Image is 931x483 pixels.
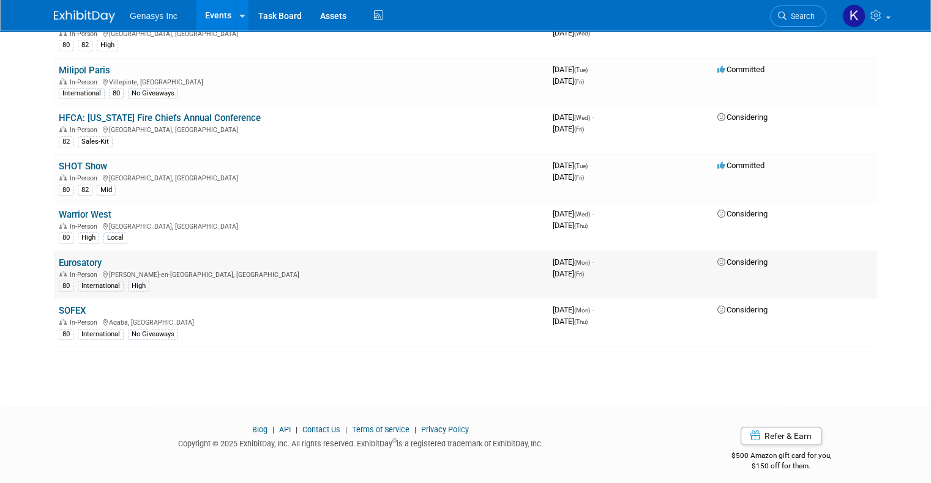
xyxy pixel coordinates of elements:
a: Eurosatory [59,257,102,268]
sup: ® [392,438,397,444]
span: - [592,112,594,122]
a: API [279,425,291,434]
div: 80 [59,185,73,196]
div: No Giveaways [128,88,178,99]
span: [DATE] [553,221,588,230]
div: 82 [59,136,73,147]
span: In-Person [70,78,101,86]
span: | [293,425,301,434]
img: In-Person Event [59,174,67,180]
span: (Tue) [574,67,588,73]
span: Considering [717,112,768,122]
span: In-Person [70,319,101,326]
span: - [592,305,594,314]
a: SHOT Show [59,161,107,172]
span: Search [787,12,815,21]
div: High [128,281,149,292]
img: In-Person Event [59,30,67,36]
span: - [592,209,594,218]
div: 80 [59,40,73,51]
img: In-Person Event [59,271,67,277]
span: [DATE] [553,305,594,314]
a: Privacy Policy [421,425,469,434]
div: Sales-Kit [78,136,113,147]
div: [GEOGRAPHIC_DATA], [GEOGRAPHIC_DATA] [59,28,543,38]
a: Milipol Paris [59,65,110,76]
div: [PERSON_NAME]-en-[GEOGRAPHIC_DATA], [GEOGRAPHIC_DATA] [59,269,543,279]
span: [DATE] [553,257,594,267]
span: - [589,65,591,74]
span: Genasys Inc [130,11,178,21]
span: Committed [717,65,765,74]
img: ExhibitDay [54,10,115,23]
span: | [411,425,419,434]
div: [GEOGRAPHIC_DATA], [GEOGRAPHIC_DATA] [59,221,543,230]
div: 80 [59,329,73,340]
a: Refer & Earn [741,427,821,445]
div: International [59,88,105,99]
span: - [589,161,591,170]
span: [DATE] [553,112,594,122]
span: [DATE] [553,65,591,74]
div: Local [103,232,127,243]
a: Blog [252,425,267,434]
span: (Fri) [574,126,584,133]
div: High [78,232,99,243]
span: [DATE] [553,317,588,326]
span: (Wed) [574,211,590,218]
span: (Wed) [574,114,590,121]
div: 80 [109,88,124,99]
img: In-Person Event [59,319,67,325]
span: In-Person [70,174,101,182]
div: Aqaba, [GEOGRAPHIC_DATA] [59,317,543,326]
span: [DATE] [553,269,584,278]
div: [GEOGRAPHIC_DATA], [GEOGRAPHIC_DATA] [59,172,543,182]
span: (Thu) [574,223,588,229]
span: (Wed) [574,30,590,37]
span: Considering [717,257,768,267]
span: (Mon) [574,259,590,266]
div: International [78,281,124,292]
span: | [342,425,350,434]
div: 80 [59,281,73,292]
img: Kate Lawson [842,4,866,28]
span: (Tue) [574,163,588,169]
a: HFCA: [US_STATE] Fire Chiefs Annual Conference [59,112,261,124]
span: (Fri) [574,271,584,278]
a: Contact Us [302,425,340,434]
span: [DATE] [553,161,591,170]
span: (Mon) [574,307,590,314]
div: High [97,40,118,51]
span: [DATE] [553,28,590,37]
div: 82 [78,185,92,196]
span: [DATE] [553,172,584,182]
span: [DATE] [553,76,584,86]
span: | [269,425,277,434]
div: Mid [97,185,116,196]
img: In-Person Event [59,126,67,132]
span: Committed [717,161,765,170]
a: Warrior West [59,209,111,220]
span: (Fri) [574,78,584,85]
span: In-Person [70,223,101,230]
span: (Fri) [574,174,584,181]
span: Considering [717,305,768,314]
div: No Giveaways [128,329,178,340]
div: Villepinte, [GEOGRAPHIC_DATA] [59,76,543,86]
div: 80 [59,232,73,243]
span: In-Person [70,30,101,38]
a: SOFEX [59,305,86,316]
a: Terms of Service [352,425,409,434]
span: [DATE] [553,209,594,218]
img: In-Person Event [59,223,67,229]
span: In-Person [70,126,101,134]
div: Copyright © 2025 ExhibitDay, Inc. All rights reserved. ExhibitDay is a registered trademark of Ex... [54,435,667,449]
div: $500 Amazon gift card for you, [685,443,877,471]
div: 82 [78,40,92,51]
a: Search [770,6,826,27]
img: In-Person Event [59,78,67,84]
span: - [592,257,594,267]
div: [GEOGRAPHIC_DATA], [GEOGRAPHIC_DATA] [59,124,543,134]
span: (Thu) [574,319,588,325]
div: $150 off for them. [685,461,877,471]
